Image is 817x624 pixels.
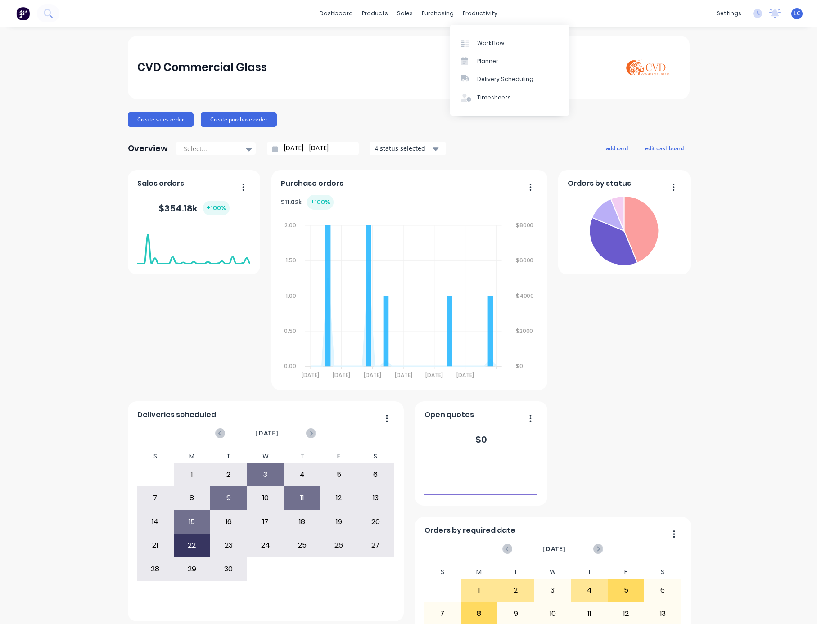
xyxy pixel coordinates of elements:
div: S [137,450,174,463]
button: add card [600,142,634,154]
div: 23 [211,534,247,557]
tspan: $8000 [516,221,534,229]
div: 4 status selected [375,144,431,153]
tspan: [DATE] [302,372,320,379]
div: 24 [248,534,284,557]
div: 4 [284,463,320,486]
div: M [174,450,211,463]
a: Delivery Scheduling [450,70,569,88]
button: Create purchase order [201,112,277,127]
div: 27 [357,534,393,557]
div: $ 11.02k [281,195,334,210]
div: 6 [645,579,681,602]
button: 4 status selected [370,142,446,155]
span: [DATE] [255,428,279,438]
span: Orders by status [568,178,631,189]
tspan: [DATE] [457,372,474,379]
div: 2 [498,579,534,602]
div: 16 [211,511,247,533]
div: 1 [461,579,497,602]
div: S [357,450,394,463]
div: F [608,566,645,579]
div: Planner [477,57,498,65]
div: 22 [174,534,210,557]
div: S [644,566,681,579]
div: W [247,450,284,463]
tspan: $4000 [516,292,534,300]
div: 4 [571,579,607,602]
a: Workflow [450,34,569,52]
button: edit dashboard [639,142,690,154]
tspan: 2.00 [284,221,296,229]
div: 1 [174,463,210,486]
div: 19 [321,511,357,533]
div: + 100 % [307,195,334,210]
span: [DATE] [542,544,566,554]
div: 12 [321,487,357,509]
div: 6 [357,463,393,486]
a: Planner [450,52,569,70]
a: Timesheets [450,89,569,107]
span: Open quotes [424,409,474,420]
div: 29 [174,557,210,580]
div: 8 [174,487,210,509]
span: Sales orders [137,178,184,189]
span: Deliveries scheduled [137,409,216,420]
div: $ 0 [475,433,487,446]
div: 11 [284,487,320,509]
div: 9 [211,487,247,509]
tspan: [DATE] [333,372,350,379]
div: Delivery Scheduling [477,75,533,83]
div: T [497,566,534,579]
div: productivity [458,7,502,20]
div: 10 [248,487,284,509]
div: S [424,566,461,579]
tspan: $6000 [516,256,534,264]
img: CVD Commercial Glass [617,44,680,91]
div: 7 [137,487,173,509]
tspan: $0 [516,363,523,370]
tspan: [DATE] [395,372,412,379]
tspan: [DATE] [364,372,381,379]
tspan: 1.50 [286,256,296,264]
div: 15 [174,511,210,533]
tspan: [DATE] [426,372,443,379]
div: $ 354.18k [158,201,230,215]
div: CVD Commercial Glass [137,58,267,76]
tspan: 1.00 [286,292,296,300]
div: T [210,450,247,463]
div: purchasing [417,7,458,20]
div: 13 [357,487,393,509]
span: Purchase orders [281,178,343,189]
div: M [461,566,498,579]
div: 18 [284,511,320,533]
div: 30 [211,557,247,580]
div: 26 [321,534,357,557]
div: + 100 % [203,201,230,215]
div: 5 [608,579,644,602]
div: sales [393,7,417,20]
div: 3 [248,463,284,486]
div: 2 [211,463,247,486]
div: 28 [137,557,173,580]
div: settings [712,7,746,20]
span: LC [794,9,800,18]
div: 17 [248,511,284,533]
img: Factory [16,7,30,20]
div: 20 [357,511,393,533]
div: products [357,7,393,20]
div: F [320,450,357,463]
div: 3 [535,579,571,602]
tspan: 0.00 [284,363,296,370]
div: 21 [137,534,173,557]
div: 14 [137,511,173,533]
div: 5 [321,463,357,486]
div: Timesheets [477,94,511,102]
button: Create sales order [128,112,194,127]
tspan: $2000 [516,327,533,335]
div: T [571,566,608,579]
div: W [534,566,571,579]
div: T [284,450,320,463]
div: 25 [284,534,320,557]
a: dashboard [315,7,357,20]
